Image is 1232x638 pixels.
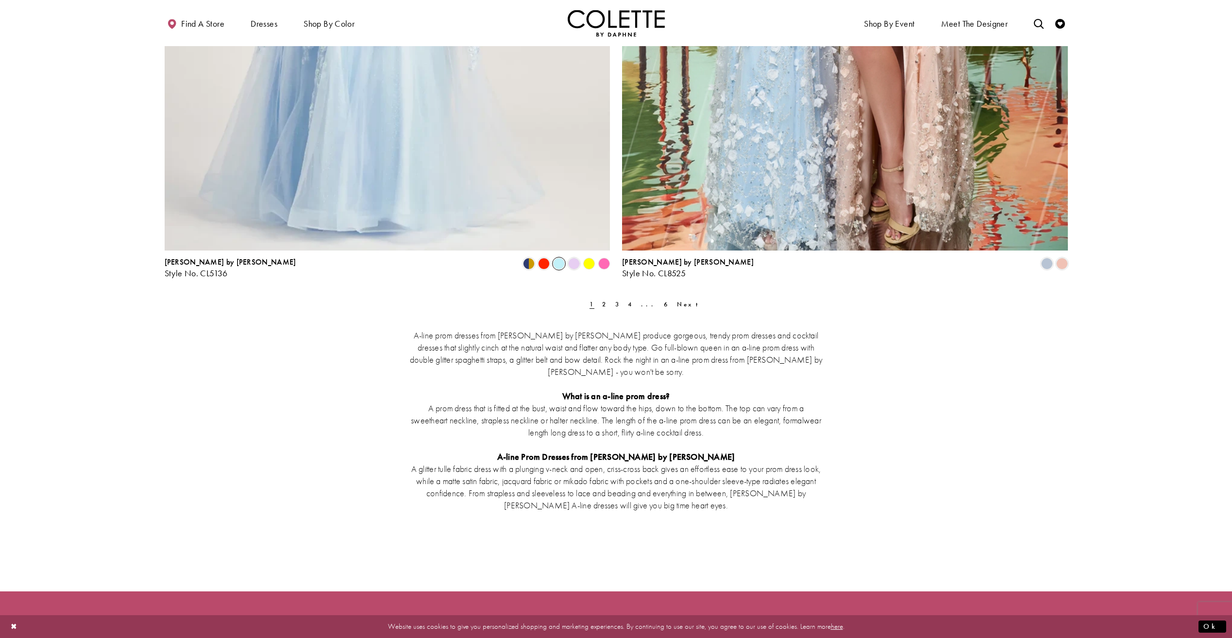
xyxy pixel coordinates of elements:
[861,10,917,36] span: Shop By Event
[587,297,597,311] span: Current Page
[165,257,296,267] span: [PERSON_NAME] by [PERSON_NAME]
[641,300,656,308] span: ...
[661,297,672,311] a: Page 6
[677,300,704,308] span: Next
[831,621,843,631] a: here
[622,268,686,279] span: Style No. CL8525
[628,300,633,308] span: 4
[638,297,659,311] a: ...
[599,297,610,311] a: Page 2
[622,258,754,278] div: Colette by Daphne Style No. CL8525
[1031,10,1046,36] a: Toggle search
[568,10,665,36] a: Visit Home Page
[181,19,224,29] span: Find a store
[602,300,607,308] span: 2
[1198,621,1226,633] button: Submit Dialog
[301,10,357,36] span: Shop by color
[553,258,565,269] i: Light Blue
[622,257,754,267] span: [PERSON_NAME] by [PERSON_NAME]
[497,451,735,462] strong: A-line Prom Dresses from [PERSON_NAME] by [PERSON_NAME]
[583,258,595,269] i: Yellow
[410,463,823,511] p: A glitter tulle fabric dress with a plunging v-neck and open, criss-cross back gives an effortles...
[538,258,550,269] i: Scarlet
[590,300,594,308] span: 1
[1053,10,1067,36] a: Check Wishlist
[562,390,670,402] strong: What is an a-line prom dress?
[568,258,580,269] i: Lilac
[864,19,914,29] span: Shop By Event
[165,258,296,278] div: Colette by Daphne Style No. CL5136
[165,268,228,279] span: Style No. CL5136
[248,10,280,36] span: Dresses
[70,620,1162,633] p: Website uses cookies to give you personalized shopping and marketing experiences. By continuing t...
[674,297,707,311] a: Next Page
[523,258,535,269] i: Navy Blue/Gold
[6,618,22,635] button: Close Dialog
[1041,258,1053,269] i: Ice Blue
[939,10,1011,36] a: Meet the designer
[304,19,354,29] span: Shop by color
[941,19,1008,29] span: Meet the designer
[410,402,823,438] p: A prom dress that is fitted at the bust, waist and flow toward the hips, down to the bottom. The ...
[568,10,665,36] img: Colette by Daphne
[410,329,823,378] p: A-line prom dresses from [PERSON_NAME] by [PERSON_NAME] produce gorgeous, trendy prom dresses and...
[165,10,227,36] a: Find a store
[1056,258,1068,269] i: Peachy Pink
[251,19,277,29] span: Dresses
[625,297,636,311] a: Page 4
[664,300,669,308] span: 6
[615,300,620,308] span: 3
[612,297,623,311] a: Page 3
[598,258,610,269] i: Pink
